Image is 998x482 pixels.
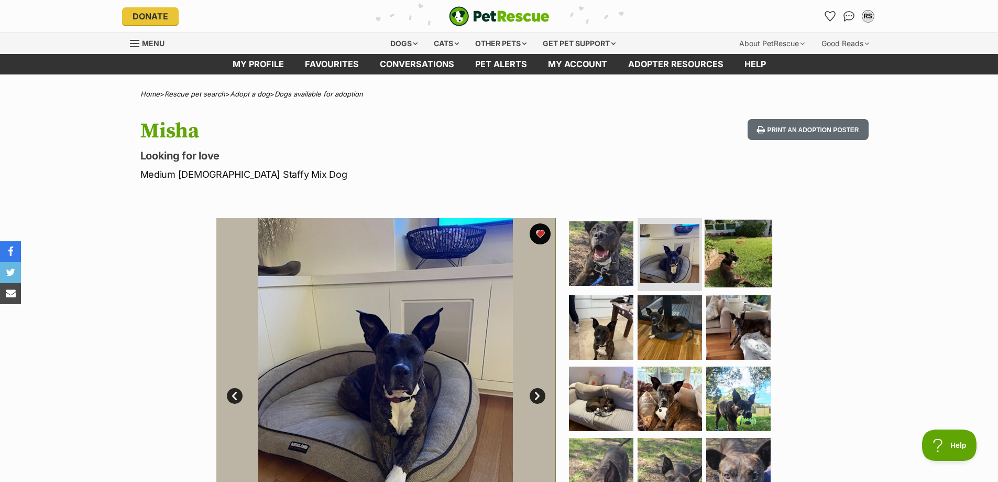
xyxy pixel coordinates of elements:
[860,8,876,25] button: My account
[638,367,702,431] img: Photo of Misha
[275,90,363,98] a: Dogs available for adoption
[140,119,584,143] h1: Misha
[706,295,771,360] img: Photo of Misha
[822,8,876,25] ul: Account quick links
[922,430,977,461] iframe: Help Scout Beacon - Open
[140,90,160,98] a: Home
[130,33,172,52] a: Menu
[530,223,551,244] button: favourite
[843,11,854,22] img: chat-41dd97257d64d25036548639549fe6c8038ab92f7586957e7f3b1b290dea8141.svg
[465,54,538,74] a: Pet alerts
[122,7,179,25] a: Donate
[530,388,545,404] a: Next
[230,90,270,98] a: Adopt a dog
[569,367,633,431] img: Photo of Misha
[535,33,623,54] div: Get pet support
[383,33,425,54] div: Dogs
[468,33,534,54] div: Other pets
[748,119,868,141] button: Print an adoption poster
[706,367,771,431] img: Photo of Misha
[142,39,164,48] span: Menu
[618,54,734,74] a: Adopter resources
[569,221,633,286] img: Photo of Misha
[705,219,772,287] img: Photo of Misha
[638,295,702,360] img: Photo of Misha
[222,54,294,74] a: My profile
[734,54,776,74] a: Help
[114,90,884,98] div: > > >
[640,224,699,283] img: Photo of Misha
[140,167,584,181] p: Medium [DEMOGRAPHIC_DATA] Staffy Mix Dog
[449,6,550,26] img: logo-e224e6f780fb5917bec1dbf3a21bbac754714ae5b6737aabdf751b685950b380.svg
[369,54,465,74] a: conversations
[449,6,550,26] a: PetRescue
[841,8,858,25] a: Conversations
[164,90,225,98] a: Rescue pet search
[538,54,618,74] a: My account
[426,33,466,54] div: Cats
[822,8,839,25] a: Favourites
[140,148,584,163] p: Looking for love
[569,295,633,360] img: Photo of Misha
[814,33,876,54] div: Good Reads
[863,11,873,22] div: RS
[732,33,812,54] div: About PetRescue
[227,388,243,404] a: Prev
[294,54,369,74] a: Favourites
